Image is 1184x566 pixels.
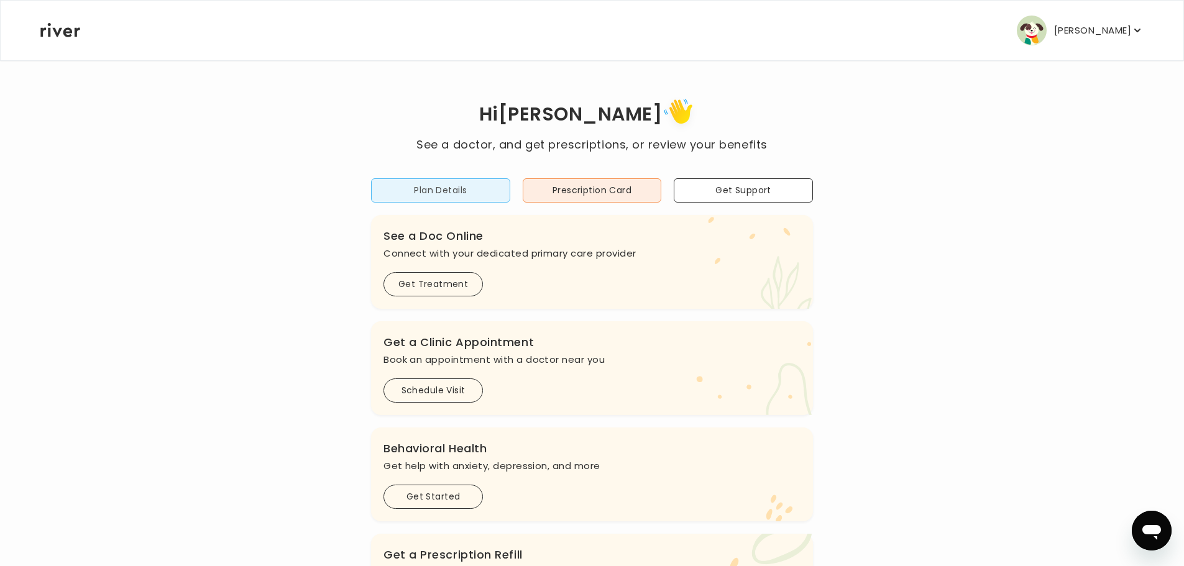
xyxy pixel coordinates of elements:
button: Get Started [383,485,483,509]
button: user avatar[PERSON_NAME] [1017,16,1144,45]
p: See a doctor, and get prescriptions, or review your benefits [416,136,767,153]
h3: Behavioral Health [383,440,801,457]
button: Prescription Card [523,178,662,203]
h1: Hi [PERSON_NAME] [416,94,767,136]
iframe: Button to launch messaging window [1132,511,1172,550]
p: Connect with your dedicated primary care provider [383,245,801,262]
button: Plan Details [371,178,510,203]
h3: Get a Prescription Refill [383,546,801,564]
button: Get Treatment [383,272,483,296]
p: [PERSON_NAME] [1054,22,1131,39]
img: user avatar [1017,16,1047,45]
p: Get help with anxiety, depression, and more [383,457,801,475]
h3: Get a Clinic Appointment [383,334,801,351]
h3: See a Doc Online [383,227,801,245]
p: Book an appointment with a doctor near you [383,351,801,368]
button: Schedule Visit [383,378,483,403]
button: Get Support [674,178,813,203]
